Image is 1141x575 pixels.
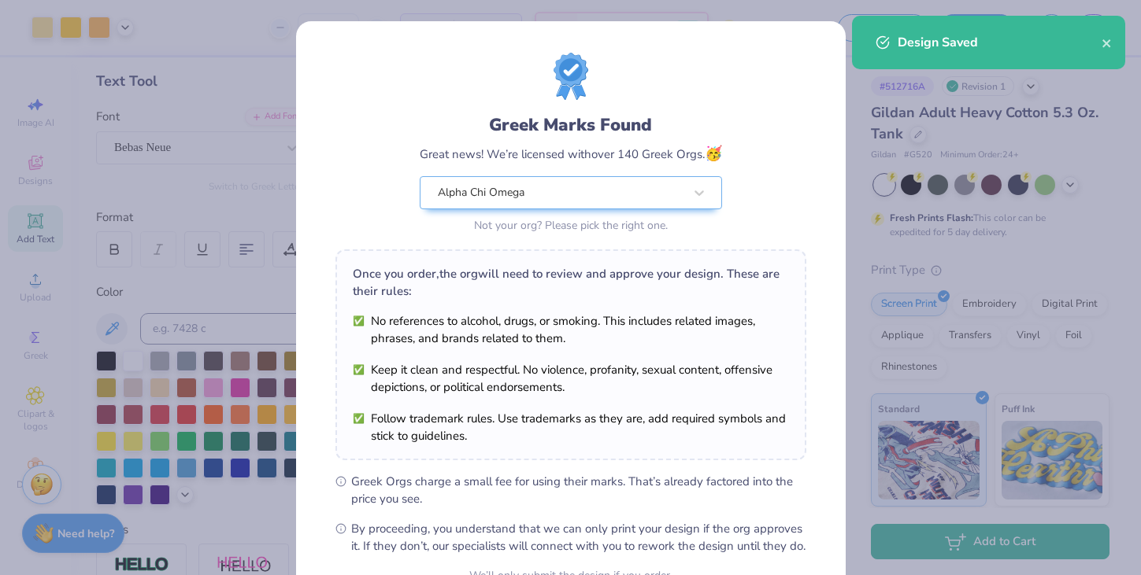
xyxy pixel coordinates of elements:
[554,53,588,100] img: license-marks-badge.png
[353,410,789,444] li: Follow trademark rules. Use trademarks as they are, add required symbols and stick to guidelines.
[420,112,722,138] div: Greek Marks Found
[420,217,722,234] div: Not your org? Please pick the right one.
[1102,33,1113,52] button: close
[705,144,722,163] span: 🥳
[353,312,789,347] li: No references to alcohol, drugs, or smoking. This includes related images, phrases, and brands re...
[351,473,806,507] span: Greek Orgs charge a small fee for using their marks. That’s already factored into the price you see.
[420,143,722,164] div: Great news! We’re licensed with over 140 Greek Orgs.
[898,33,1102,52] div: Design Saved
[353,361,789,396] li: Keep it clean and respectful. No violence, profanity, sexual content, offensive depictions, or po...
[351,520,806,555] span: By proceeding, you understand that we can only print your design if the org approves it. If they ...
[353,265,789,300] div: Once you order, the org will need to review and approve your design. These are their rules:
